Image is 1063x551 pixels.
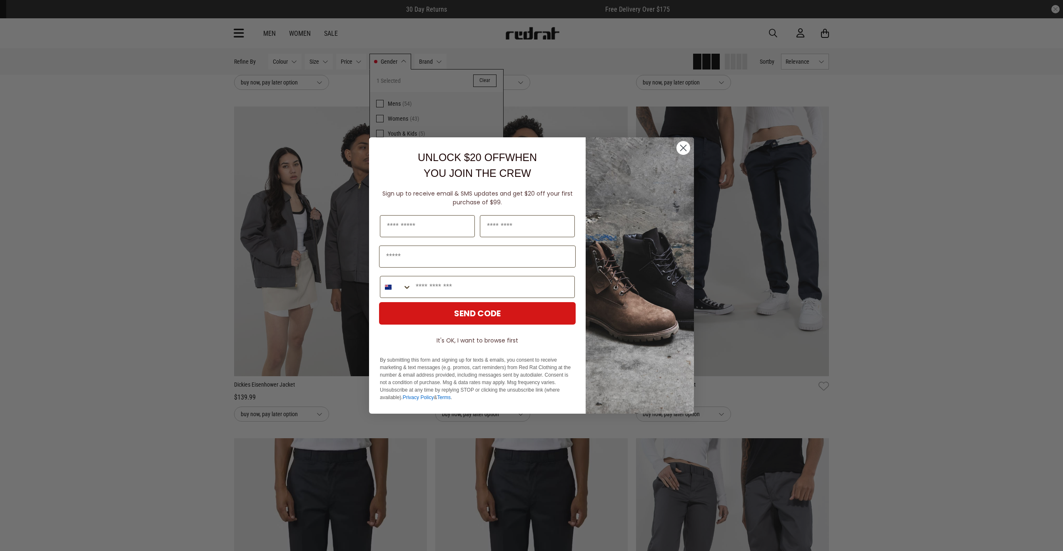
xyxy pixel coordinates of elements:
p: By submitting this form and signing up for texts & emails, you consent to receive marketing & tex... [380,356,575,401]
input: First Name [380,215,475,237]
button: Search Countries [380,276,412,298]
a: Terms [437,395,451,400]
button: SEND CODE [379,302,576,325]
button: Open LiveChat chat widget [7,3,32,28]
img: f7662613-148e-4c88-9575-6c6b5b55a647.jpeg [586,137,694,414]
button: It's OK, I want to browse first [379,333,576,348]
span: WHEN [505,151,537,163]
img: New Zealand [385,284,392,290]
span: UNLOCK $20 OFF [418,151,505,163]
span: YOU JOIN THE CREW [424,167,531,179]
input: Email [379,246,576,268]
button: Close dialog [676,141,691,155]
span: Sign up to receive email & SMS updates and get $20 off your first purchase of $99. [382,189,573,206]
a: Privacy Policy [403,395,434,400]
